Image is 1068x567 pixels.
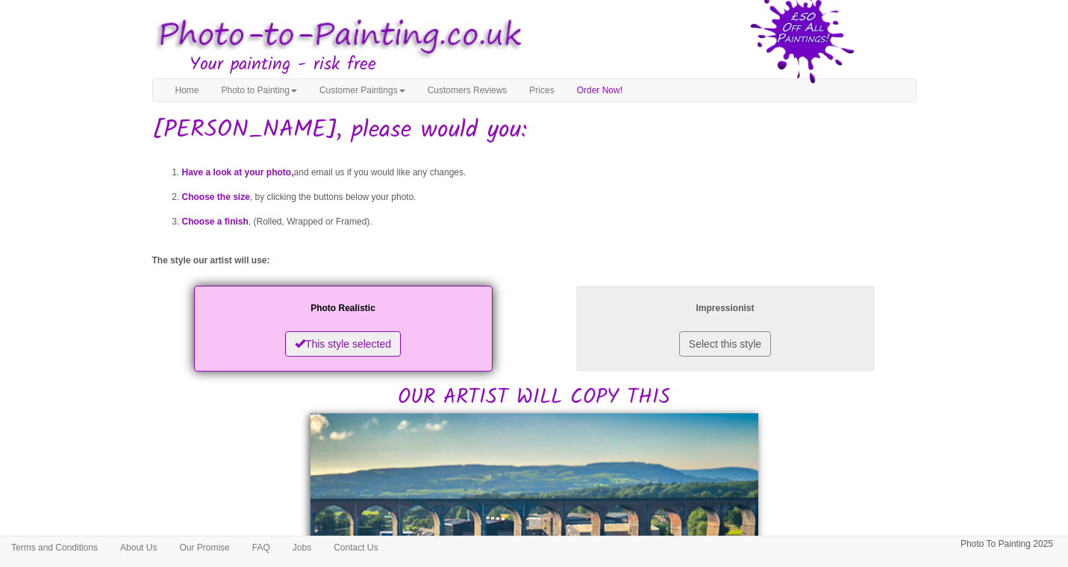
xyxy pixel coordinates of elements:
h3: Your painting - risk free [190,55,916,75]
a: Order Now! [566,79,634,101]
p: Photo Realistic [209,301,478,316]
p: Photo To Painting 2025 [961,536,1053,552]
span: Have a look at your photo, [182,167,294,178]
a: Jobs [281,536,322,559]
li: and email us if you would like any changes. [182,160,916,185]
span: Choose the size [182,192,250,202]
a: Home [164,79,210,101]
a: Customer Paintings [308,79,416,101]
button: Select this style [679,331,771,357]
li: , by clicking the buttons below your photo. [182,185,916,210]
h2: OUR ARTIST WILL COPY THIS [152,282,916,410]
h1: [PERSON_NAME], please would you: [152,117,916,143]
a: FAQ [241,536,281,559]
a: About Us [109,536,168,559]
li: , (Rolled, Wrapped or Framed). [182,210,916,234]
a: Our Promise [168,536,240,559]
button: This style selected [285,331,401,357]
label: The style our artist will use: [152,254,270,267]
span: Choose a finish [182,216,249,227]
img: Photo to Painting [145,7,527,65]
p: Impressionist [591,301,860,316]
a: Contact Us [322,536,389,559]
a: Customers Reviews [416,79,519,101]
a: Photo to Painting [210,79,308,101]
a: Prices [518,79,565,101]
